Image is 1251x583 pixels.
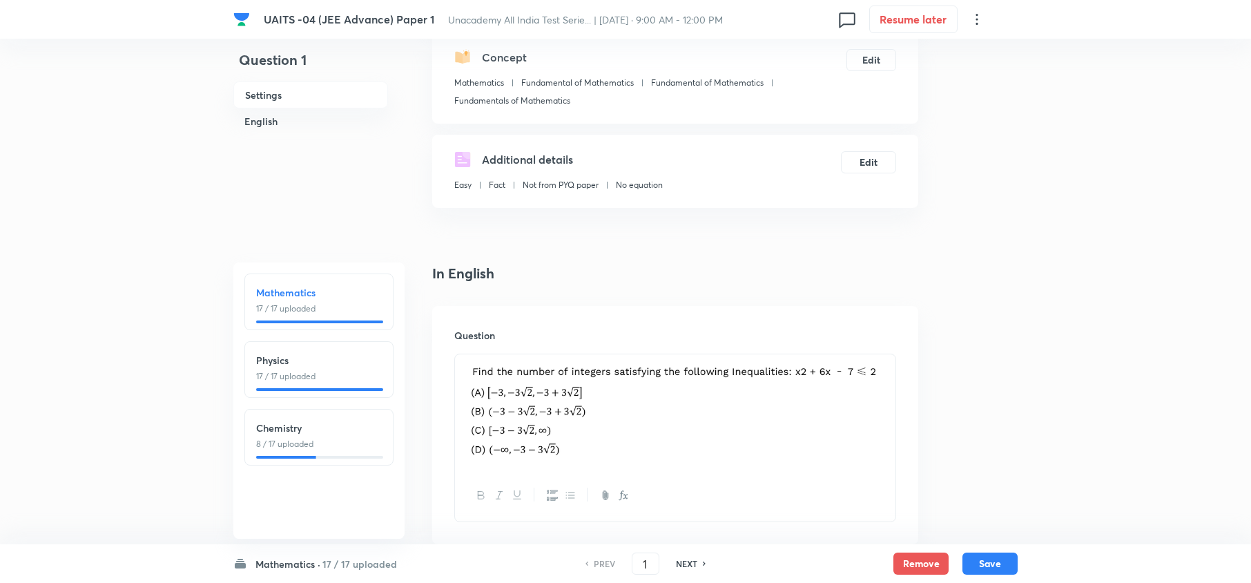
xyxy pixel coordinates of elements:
p: Easy [454,179,472,191]
button: Resume later [869,6,958,33]
img: Company Logo [233,11,250,28]
h6: Physics [256,353,382,367]
h5: Additional details [482,151,573,168]
button: Edit [841,151,896,173]
a: Company Logo [233,11,253,28]
p: Mathematics [454,77,504,89]
p: 17 / 17 uploaded [256,370,382,383]
img: 29-08-25-11:35:42-AM [465,363,885,459]
p: 8 / 17 uploaded [256,438,382,450]
p: Not from PYQ paper [523,179,599,191]
h6: Mathematics · [255,557,320,571]
h6: English [233,108,388,134]
h6: PREV [594,557,615,570]
h4: In English [432,263,918,284]
h6: 17 / 17 uploaded [322,557,397,571]
button: Save [962,553,1018,575]
button: Remove [893,553,949,575]
span: UAITS -04 (JEE Advance) Paper 1 [264,12,434,26]
img: questionDetails.svg [454,151,471,168]
h6: Settings [233,82,388,108]
h6: Chemistry [256,421,382,435]
p: No equation [616,179,663,191]
h6: NEXT [676,557,697,570]
h6: Mathematics [256,285,382,300]
button: Edit [846,49,896,71]
h5: Concept [482,49,527,66]
h6: Question [454,328,896,343]
p: Fundamentals of Mathematics [454,95,570,107]
h4: Question 1 [233,50,388,82]
span: Unacademy All India Test Serie... | [DATE] · 9:00 AM - 12:00 PM [448,13,723,26]
img: questionConcept.svg [454,49,471,66]
p: Fundamental of Mathematics [521,77,634,89]
p: Fundamental of Mathematics [651,77,764,89]
p: 17 / 17 uploaded [256,303,382,315]
p: Fact [489,179,505,191]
